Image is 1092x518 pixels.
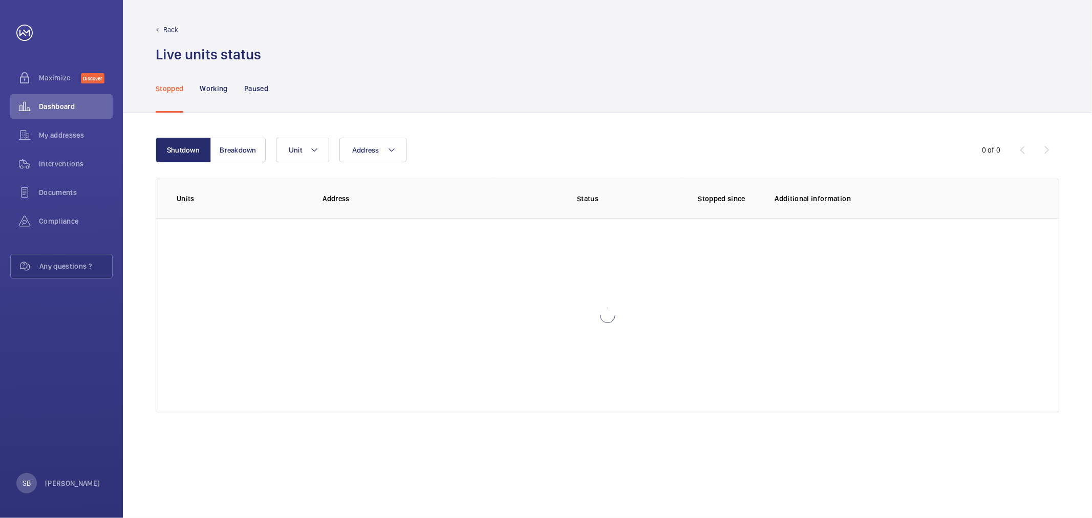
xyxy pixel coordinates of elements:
span: Dashboard [39,101,113,112]
span: Documents [39,187,113,198]
div: 0 of 0 [982,145,1000,155]
button: Unit [276,138,329,162]
span: Discover [81,73,104,83]
p: Additional information [775,193,1038,204]
button: Address [339,138,406,162]
p: Status [501,193,675,204]
p: SB [23,478,31,488]
p: Stopped since [698,193,758,204]
p: Back [163,25,179,35]
span: Compliance [39,216,113,226]
span: Address [352,146,379,154]
span: Interventions [39,159,113,169]
p: Address [323,193,494,204]
span: My addresses [39,130,113,140]
p: Working [200,83,227,94]
span: Any questions ? [39,261,112,271]
span: Unit [289,146,302,154]
button: Breakdown [210,138,266,162]
p: [PERSON_NAME] [45,478,100,488]
p: Stopped [156,83,183,94]
p: Units [177,193,306,204]
p: Paused [244,83,268,94]
button: Shutdown [156,138,211,162]
h1: Live units status [156,45,261,64]
span: Maximize [39,73,81,83]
